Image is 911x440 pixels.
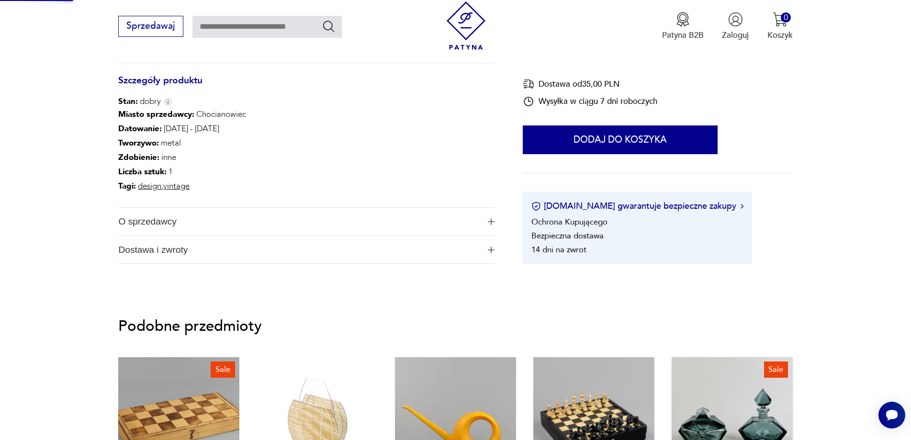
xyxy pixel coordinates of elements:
b: Datowanie : [118,123,162,134]
button: [DOMAIN_NAME] gwarantuje bezpieczne zakupy [531,200,743,212]
button: Zaloguj [722,12,749,41]
iframe: Smartsupp widget button [878,402,905,429]
div: Dostawa od 35,00 PLN [523,78,657,90]
li: Bezpieczna dostawa [531,230,604,241]
span: dobry [118,96,161,107]
p: inne [118,150,246,165]
img: Ikona certyfikatu [531,202,541,211]
img: Ikona strzałki w prawo [741,204,743,209]
h3: Szczegóły produktu [118,77,495,96]
div: 0 [781,12,791,23]
b: Zdobienie : [118,152,159,163]
button: Ikona plusaO sprzedawcy [118,208,495,236]
a: Ikona medaluPatyna B2B [662,12,704,41]
p: [DATE] - [DATE] [118,122,246,136]
b: Tworzywo : [118,137,159,148]
li: Ochrona Kupującego [531,216,607,227]
p: Chocianowiec [118,107,246,122]
button: Patyna B2B [662,12,704,41]
img: Ikona dostawy [523,78,534,90]
button: Dodaj do koszyka [523,126,718,155]
div: Wysyłka w ciągu 7 dni roboczych [523,96,657,107]
img: Ikona medalu [675,12,690,27]
p: Patyna B2B [662,30,704,41]
img: Ikona koszyka [773,12,787,27]
p: , [118,179,246,193]
a: vintage [163,181,190,192]
p: Koszyk [767,30,793,41]
button: Szukaj [322,19,336,33]
span: O sprzedawcy [118,208,479,236]
b: Tagi: [118,181,136,192]
button: Ikona plusaDostawa i zwroty [118,236,495,264]
img: Patyna - sklep z meblami i dekoracjami vintage [442,1,490,50]
button: 0Koszyk [767,12,793,41]
p: 1 [118,165,246,179]
p: Zaloguj [722,30,749,41]
a: Sprzedawaj [118,23,183,31]
a: design [138,181,161,192]
p: metal [118,136,246,150]
b: Miasto sprzedawcy : [118,109,194,120]
p: Podobne przedmioty [118,319,792,333]
img: Ikona plusa [488,218,495,225]
img: Ikonka użytkownika [728,12,743,27]
img: Info icon [164,98,172,106]
span: Dostawa i zwroty [118,236,479,264]
b: Stan: [118,96,138,107]
li: 14 dni na zwrot [531,244,586,255]
b: Liczba sztuk: [118,166,167,177]
button: Sprzedawaj [118,16,183,37]
img: Ikona plusa [488,247,495,253]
